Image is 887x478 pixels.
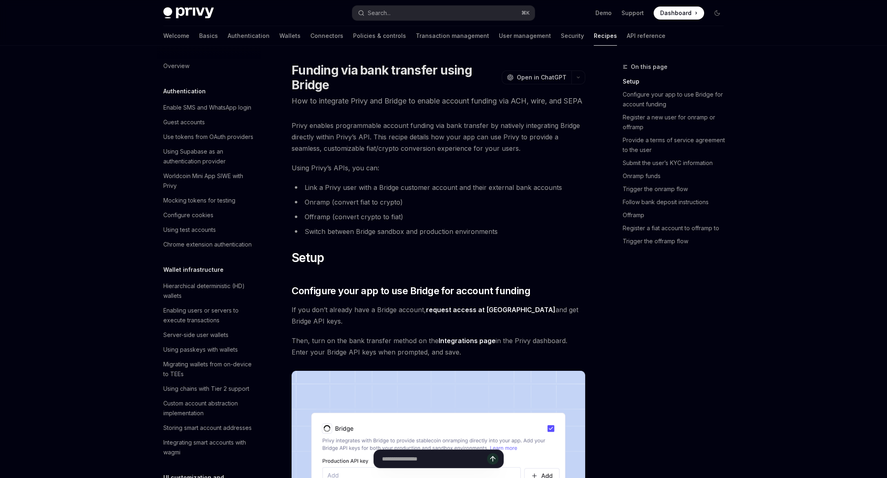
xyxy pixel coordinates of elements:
[157,357,261,381] a: Migrating wallets from on-device to TEEs
[623,75,730,88] a: Setup
[163,225,216,235] div: Using test accounts
[163,103,251,112] div: Enable SMS and WhatsApp login
[292,335,585,358] span: Then, turn on the bank transfer method on the in the Privy dashboard. Enter your Bridge API keys ...
[157,208,261,222] a: Configure cookies
[517,73,566,82] span: Open in ChatGPT
[594,26,617,46] a: Recipes
[279,26,301,46] a: Wallets
[623,156,730,170] a: Submit the user’s KYC information
[623,111,730,134] a: Register a new user for onramp or offramp
[157,144,261,169] a: Using Supabase as an authentication provider
[157,342,261,357] a: Using passkeys with wallets
[660,9,692,17] span: Dashboard
[627,26,665,46] a: API reference
[163,330,228,340] div: Server-side user wallets
[228,26,270,46] a: Authentication
[163,281,256,301] div: Hierarchical deterministic (HD) wallets
[163,240,252,249] div: Chrome extension authentication
[623,170,730,183] a: Onramp funds
[157,130,261,144] a: Use tokens from OAuth providers
[623,235,730,248] a: Trigger the offramp flow
[353,26,406,46] a: Policies & controls
[163,26,189,46] a: Welcome
[163,423,252,433] div: Storing smart account addresses
[521,10,530,16] span: ⌘ K
[292,120,585,154] span: Privy enables programmable account funding via bank transfer by natively integrating Bridge direc...
[711,7,724,20] button: Toggle dark mode
[499,26,551,46] a: User management
[157,169,261,193] a: Worldcoin Mini App SIWE with Privy
[292,211,585,222] li: Offramp (convert crypto to fiat)
[199,26,218,46] a: Basics
[292,95,585,107] p: How to integrate Privy and Bridge to enable account funding via ACH, wire, and SEPA
[292,284,530,297] span: Configure your app to use Bridge for account funding
[163,171,256,191] div: Worldcoin Mini App SIWE with Privy
[163,132,253,142] div: Use tokens from OAuth providers
[163,384,249,394] div: Using chains with Tier 2 support
[621,9,644,17] a: Support
[426,306,555,314] a: request access at [GEOGRAPHIC_DATA]
[416,26,489,46] a: Transaction management
[631,62,667,72] span: On this page
[163,399,256,418] div: Custom account abstraction implementation
[623,196,730,209] a: Follow bank deposit instructions
[310,26,343,46] a: Connectors
[292,182,585,193] li: Link a Privy user with a Bridge customer account and their external bank accounts
[623,222,730,235] a: Register a fiat account to offramp to
[623,134,730,156] a: Provide a terms of service agreement to the user
[654,7,704,20] a: Dashboard
[163,86,206,96] h5: Authentication
[487,453,498,465] button: Send message
[163,147,256,166] div: Using Supabase as an authentication provider
[292,196,585,208] li: Onramp (convert fiat to crypto)
[368,8,391,18] div: Search...
[163,7,214,19] img: dark logo
[163,306,256,325] div: Enabling users or servers to execute transactions
[157,381,261,396] a: Using chains with Tier 2 support
[292,304,585,327] span: If you don’t already have a Bridge account, and get Bridge API keys.
[157,115,261,130] a: Guest accounts
[163,345,238,355] div: Using passkeys with wallets
[157,435,261,460] a: Integrating smart accounts with wagmi
[157,421,261,435] a: Storing smart account addresses
[163,210,213,220] div: Configure cookies
[352,6,535,20] button: Search...⌘K
[157,222,261,237] a: Using test accounts
[292,63,498,92] h1: Funding via bank transfer using Bridge
[157,59,261,73] a: Overview
[157,100,261,115] a: Enable SMS and WhatsApp login
[292,250,324,265] span: Setup
[502,70,571,84] button: Open in ChatGPT
[157,237,261,252] a: Chrome extension authentication
[292,226,585,237] li: Switch between Bridge sandbox and production environments
[163,61,189,71] div: Overview
[163,117,205,127] div: Guest accounts
[157,303,261,328] a: Enabling users or servers to execute transactions
[157,193,261,208] a: Mocking tokens for testing
[163,196,235,205] div: Mocking tokens for testing
[163,265,224,275] h5: Wallet infrastructure
[157,328,261,342] a: Server-side user wallets
[623,183,730,196] a: Trigger the onramp flow
[157,279,261,303] a: Hierarchical deterministic (HD) wallets
[292,162,585,174] span: Using Privy’s APIs, you can:
[623,209,730,222] a: Offramp
[157,396,261,421] a: Custom account abstraction implementation
[439,337,496,345] a: Integrations page
[595,9,612,17] a: Demo
[163,359,256,379] div: Migrating wallets from on-device to TEEs
[163,438,256,457] div: Integrating smart accounts with wagmi
[623,88,730,111] a: Configure your app to use Bridge for account funding
[561,26,584,46] a: Security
